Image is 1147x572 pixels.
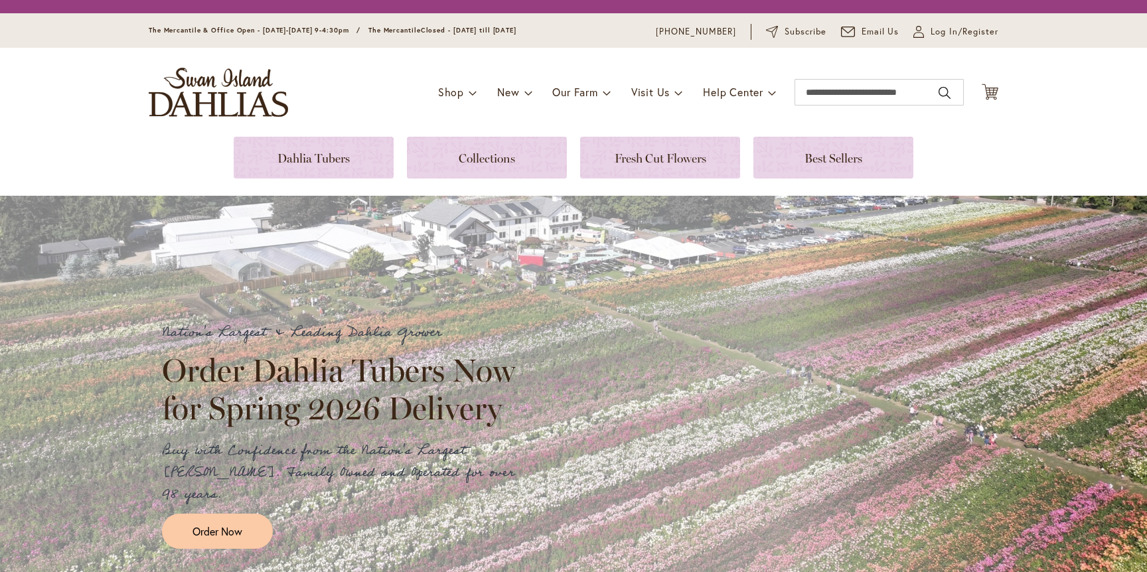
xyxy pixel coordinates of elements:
a: store logo [149,68,288,117]
a: [PHONE_NUMBER] [656,25,736,38]
a: Order Now [162,514,273,549]
span: Visit Us [631,85,670,99]
p: Buy with Confidence from the Nation's Largest [PERSON_NAME]. Family Owned and Operated for over 9... [162,440,527,506]
span: Closed - [DATE] till [DATE] [421,26,516,35]
span: The Mercantile & Office Open - [DATE]-[DATE] 9-4:30pm / The Mercantile [149,26,421,35]
a: Log In/Register [913,25,998,38]
a: Subscribe [766,25,826,38]
a: Email Us [841,25,899,38]
span: Order Now [192,524,242,539]
span: Shop [438,85,464,99]
span: Log In/Register [931,25,998,38]
span: Our Farm [552,85,597,99]
h2: Order Dahlia Tubers Now for Spring 2026 Delivery [162,352,527,426]
button: Search [939,82,951,104]
span: New [497,85,519,99]
span: Email Us [862,25,899,38]
span: Help Center [703,85,763,99]
p: Nation's Largest & Leading Dahlia Grower [162,322,527,344]
span: Subscribe [785,25,826,38]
